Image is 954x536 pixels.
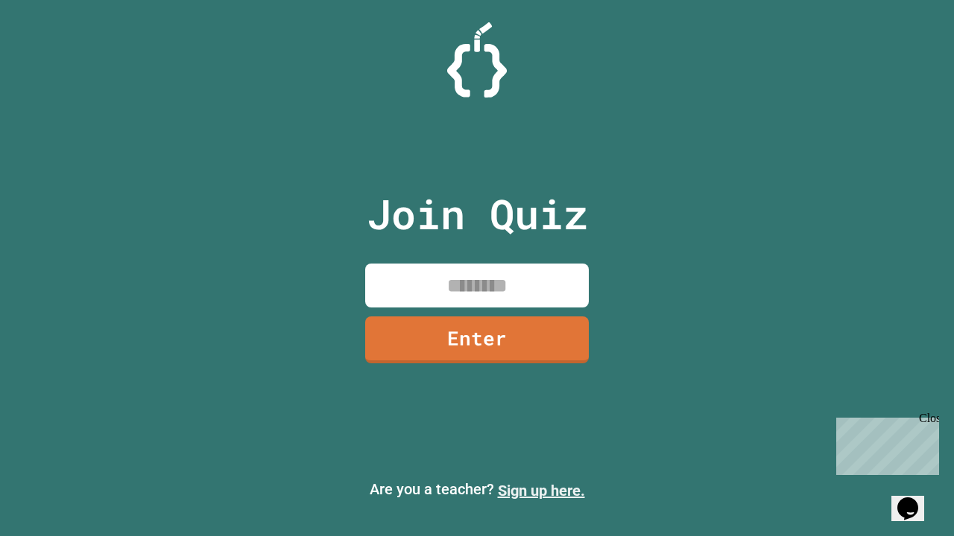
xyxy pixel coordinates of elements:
iframe: chat widget [891,476,939,521]
img: Logo.svg [447,22,507,98]
a: Sign up here. [498,482,585,500]
p: Join Quiz [367,183,588,245]
p: Are you a teacher? [12,478,942,502]
iframe: chat widget [830,412,939,475]
a: Enter [365,316,589,363]
div: Chat with us now!Close [6,6,103,95]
